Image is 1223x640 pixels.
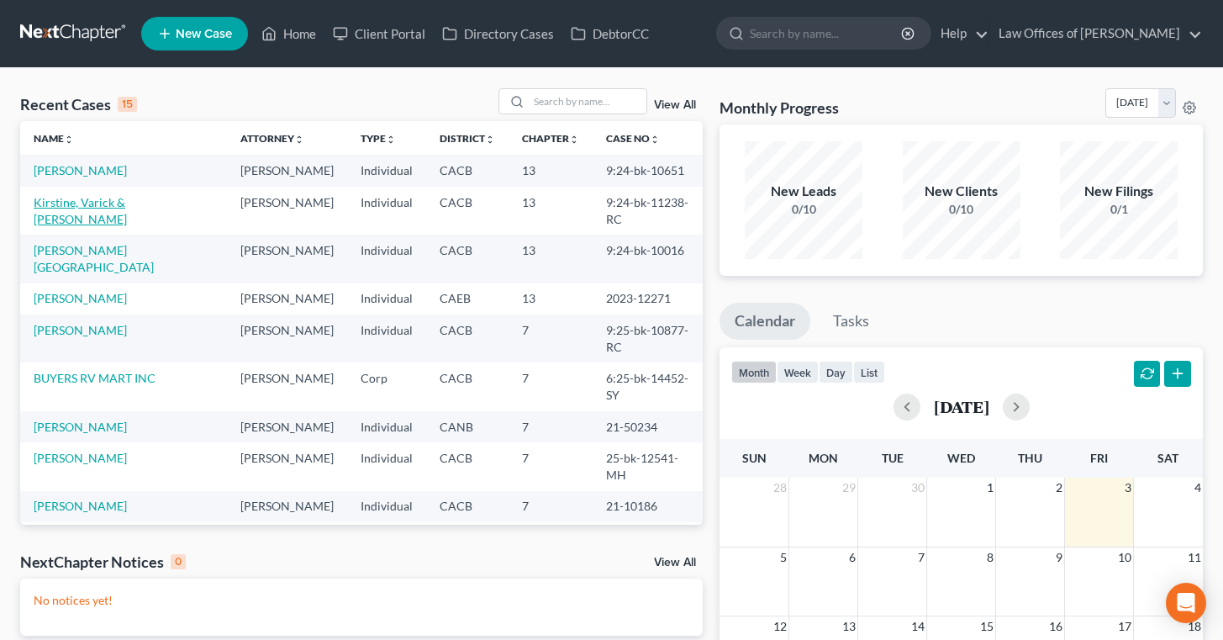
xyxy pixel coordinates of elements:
[440,132,495,145] a: Districtunfold_more
[64,135,74,145] i: unfold_more
[522,132,579,145] a: Chapterunfold_more
[227,442,347,490] td: [PERSON_NAME]
[509,491,593,522] td: 7
[34,323,127,337] a: [PERSON_NAME]
[347,522,426,570] td: Individual
[347,362,426,410] td: Corp
[426,315,509,362] td: CACB
[593,235,704,283] td: 9:24-bk-10016
[361,132,396,145] a: Typeunfold_more
[347,315,426,362] td: Individual
[841,616,857,637] span: 13
[947,451,975,465] span: Wed
[720,303,810,340] a: Calendar
[569,135,579,145] i: unfold_more
[606,132,660,145] a: Case Nounfold_more
[772,616,788,637] span: 12
[227,522,347,570] td: [PERSON_NAME]
[176,28,232,40] span: New Case
[742,451,767,465] span: Sun
[34,451,127,465] a: [PERSON_NAME]
[426,362,509,410] td: CACB
[853,361,885,383] button: list
[1186,547,1203,568] span: 11
[118,97,137,112] div: 15
[903,201,1020,218] div: 0/10
[1157,451,1178,465] span: Sat
[1193,478,1203,498] span: 4
[934,398,989,415] h2: [DATE]
[227,235,347,283] td: [PERSON_NAME]
[1060,182,1178,201] div: New Filings
[227,315,347,362] td: [PERSON_NAME]
[347,235,426,283] td: Individual
[34,291,127,305] a: [PERSON_NAME]
[426,283,509,315] td: CAEB
[426,187,509,235] td: CACB
[1123,478,1133,498] span: 3
[347,187,426,235] td: Individual
[1054,547,1064,568] span: 9
[426,442,509,490] td: CACB
[20,94,137,114] div: Recent Cases
[562,19,657,49] a: DebtorCC
[34,243,154,274] a: [PERSON_NAME][GEOGRAPHIC_DATA]
[909,478,926,498] span: 30
[1060,201,1178,218] div: 0/1
[1116,616,1133,637] span: 17
[745,182,862,201] div: New Leads
[324,19,434,49] a: Client Portal
[593,522,704,570] td: 9:20-bk-11018-MB
[809,451,838,465] span: Mon
[347,283,426,315] td: Individual
[347,411,426,442] td: Individual
[777,361,819,383] button: week
[593,491,704,522] td: 21-10186
[1186,616,1203,637] span: 18
[386,135,396,145] i: unfold_more
[1116,547,1133,568] span: 10
[34,420,127,434] a: [PERSON_NAME]
[509,522,593,570] td: 7
[593,442,704,490] td: 25-bk-12541-MH
[509,315,593,362] td: 7
[509,442,593,490] td: 7
[509,362,593,410] td: 7
[426,155,509,186] td: CACB
[593,187,704,235] td: 9:24-bk-11238-RC
[34,499,127,513] a: [PERSON_NAME]
[347,155,426,186] td: Individual
[509,411,593,442] td: 7
[347,491,426,522] td: Individual
[593,411,704,442] td: 21-50234
[841,478,857,498] span: 29
[593,362,704,410] td: 6:25-bk-14452-SY
[434,19,562,49] a: Directory Cases
[509,235,593,283] td: 13
[818,303,884,340] a: Tasks
[772,478,788,498] span: 28
[253,19,324,49] a: Home
[34,592,689,609] p: No notices yet!
[34,132,74,145] a: Nameunfold_more
[593,315,704,362] td: 9:25-bk-10877-RC
[593,155,704,186] td: 9:24-bk-10651
[985,478,995,498] span: 1
[227,155,347,186] td: [PERSON_NAME]
[240,132,304,145] a: Attorneyunfold_more
[745,201,862,218] div: 0/10
[903,182,1020,201] div: New Clients
[426,411,509,442] td: CANB
[819,361,853,383] button: day
[20,552,186,572] div: NextChapter Notices
[529,89,646,114] input: Search by name...
[654,99,696,111] a: View All
[731,361,777,383] button: month
[1018,451,1042,465] span: Thu
[426,491,509,522] td: CACB
[1166,583,1206,623] div: Open Intercom Messenger
[509,283,593,315] td: 13
[227,491,347,522] td: [PERSON_NAME]
[978,616,995,637] span: 15
[778,547,788,568] span: 5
